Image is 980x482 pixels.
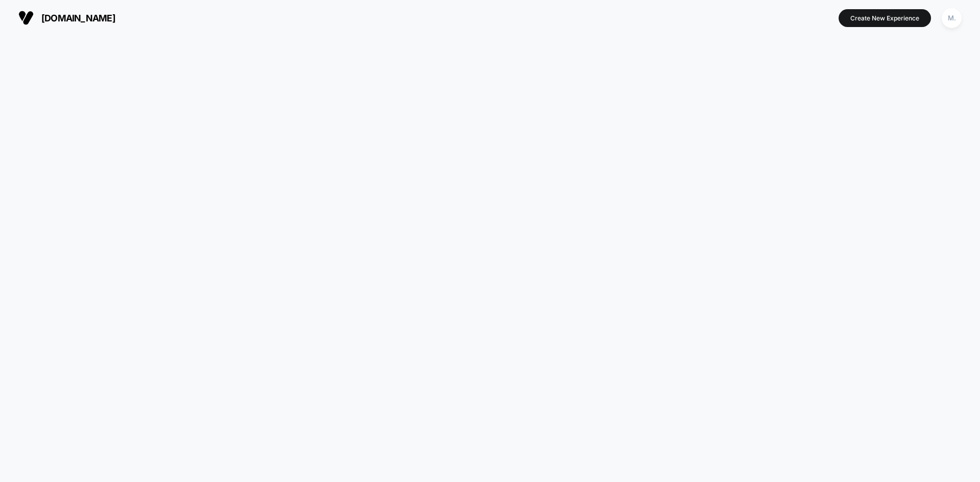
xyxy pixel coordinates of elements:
button: [DOMAIN_NAME] [15,10,118,26]
span: [DOMAIN_NAME] [41,13,115,23]
button: Create New Experience [839,9,931,27]
img: Visually logo [18,10,34,26]
div: M. [942,8,962,28]
button: M. [939,8,965,29]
